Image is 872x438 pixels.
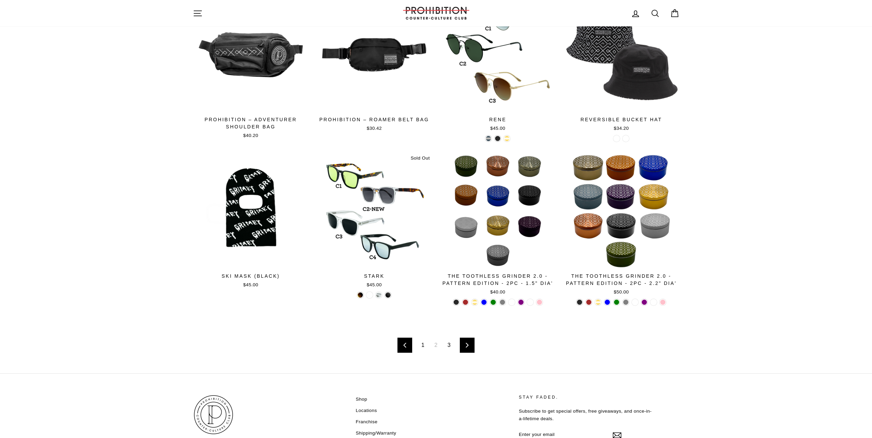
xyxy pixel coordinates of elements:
[193,273,309,280] div: Ski Mask (Black)
[316,116,432,123] div: Prohibition – Roamer Belt Bag
[316,281,432,288] div: $45.00
[519,408,654,423] p: Subscribe to get special offers, free giveaways, and once-in-a-lifetime deals.
[316,125,432,132] div: $30.42
[356,394,367,404] a: Shop
[407,153,432,163] div: Sold Out
[440,125,556,132] div: $45.00
[440,273,556,287] div: The Toothless Grinder 2.0 - Pattern Edition - 2PC - 1.5" Dia'
[356,405,377,416] a: Locations
[563,273,679,287] div: The Toothless Grinder 2.0 - Pattern Edition - 2PC - 2.2" Dia'
[417,340,429,351] a: 1
[440,153,556,298] a: The Toothless Grinder 2.0 - Pattern Edition - 2PC - 1.5" Dia'$40.00
[356,417,377,427] a: Franchise
[193,116,309,130] div: Prohibition – Adventurer Shoulder Bag
[316,153,432,291] a: STARK$45.00
[402,7,470,20] img: PROHIBITION COUNTER-CULTURE CLUB
[193,394,234,435] img: PROHIBITION COUNTER-CULTURE CLUB
[563,116,679,123] div: REVERSIBLE BUCKET HAT
[563,153,679,298] a: The Toothless Grinder 2.0 - Pattern Edition - 2PC - 2.2" Dia'$50.00
[563,289,679,296] div: $50.00
[440,116,556,123] div: RENE
[193,132,309,139] div: $40.20
[316,273,432,280] div: STARK
[563,125,679,132] div: $34.20
[440,289,556,296] div: $40.00
[193,281,309,288] div: $45.00
[443,340,455,351] a: 3
[519,394,654,401] p: STAY FADED.
[193,153,309,291] a: Ski Mask (Black)$45.00
[430,340,442,351] span: 2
